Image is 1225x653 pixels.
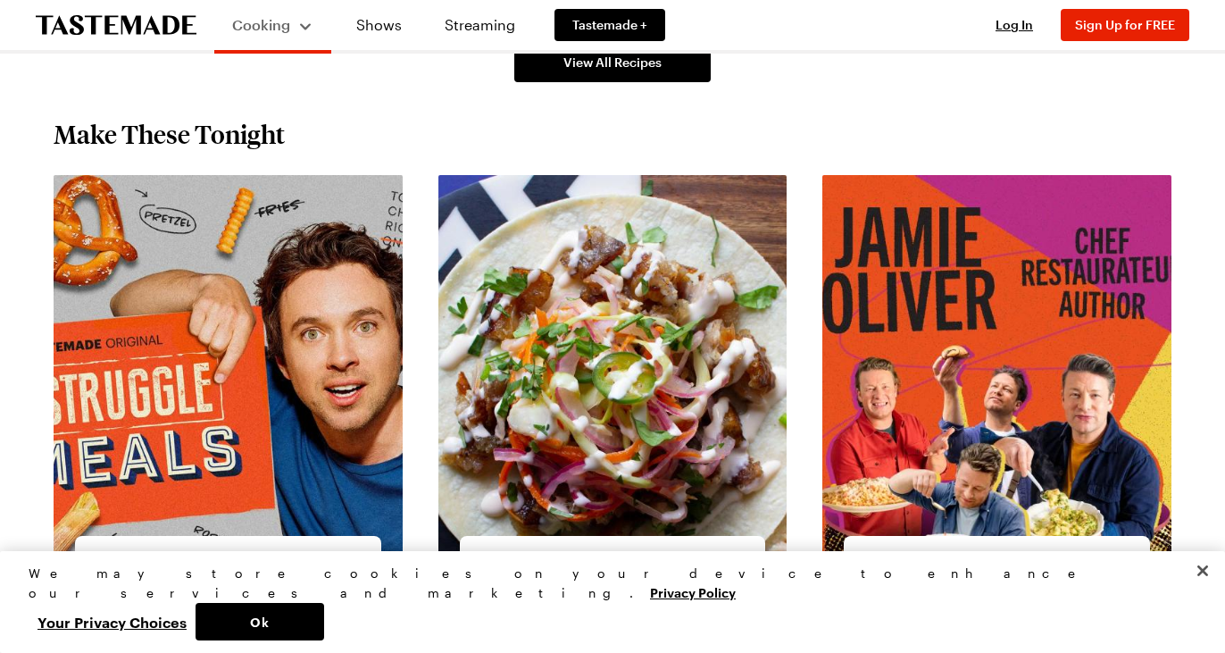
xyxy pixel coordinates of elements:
button: Close [1183,551,1222,590]
span: Log In [996,17,1033,32]
a: To Tastemade Home Page [36,15,196,36]
span: Cooking [232,16,290,33]
a: View full content for Recipes by Jamie Oliver [822,177,1153,194]
a: View full content for Struggle Meals [54,177,296,194]
h2: Make These Tonight [54,118,285,150]
a: View full content for Weeknight Favorites [438,177,717,194]
a: View All Recipes [514,43,711,82]
button: Ok [196,603,324,640]
a: Tastemade + [554,9,665,41]
span: View All Recipes [563,54,662,71]
a: More information about your privacy, opens in a new tab [650,583,736,600]
div: Privacy [29,564,1181,640]
button: Log In [979,16,1050,34]
button: Your Privacy Choices [29,603,196,640]
button: Sign Up for FREE [1061,9,1189,41]
button: Cooking [232,7,313,43]
span: Sign Up for FREE [1075,17,1175,32]
div: We may store cookies on your device to enhance our services and marketing. [29,564,1181,603]
span: Tastemade + [572,16,647,34]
